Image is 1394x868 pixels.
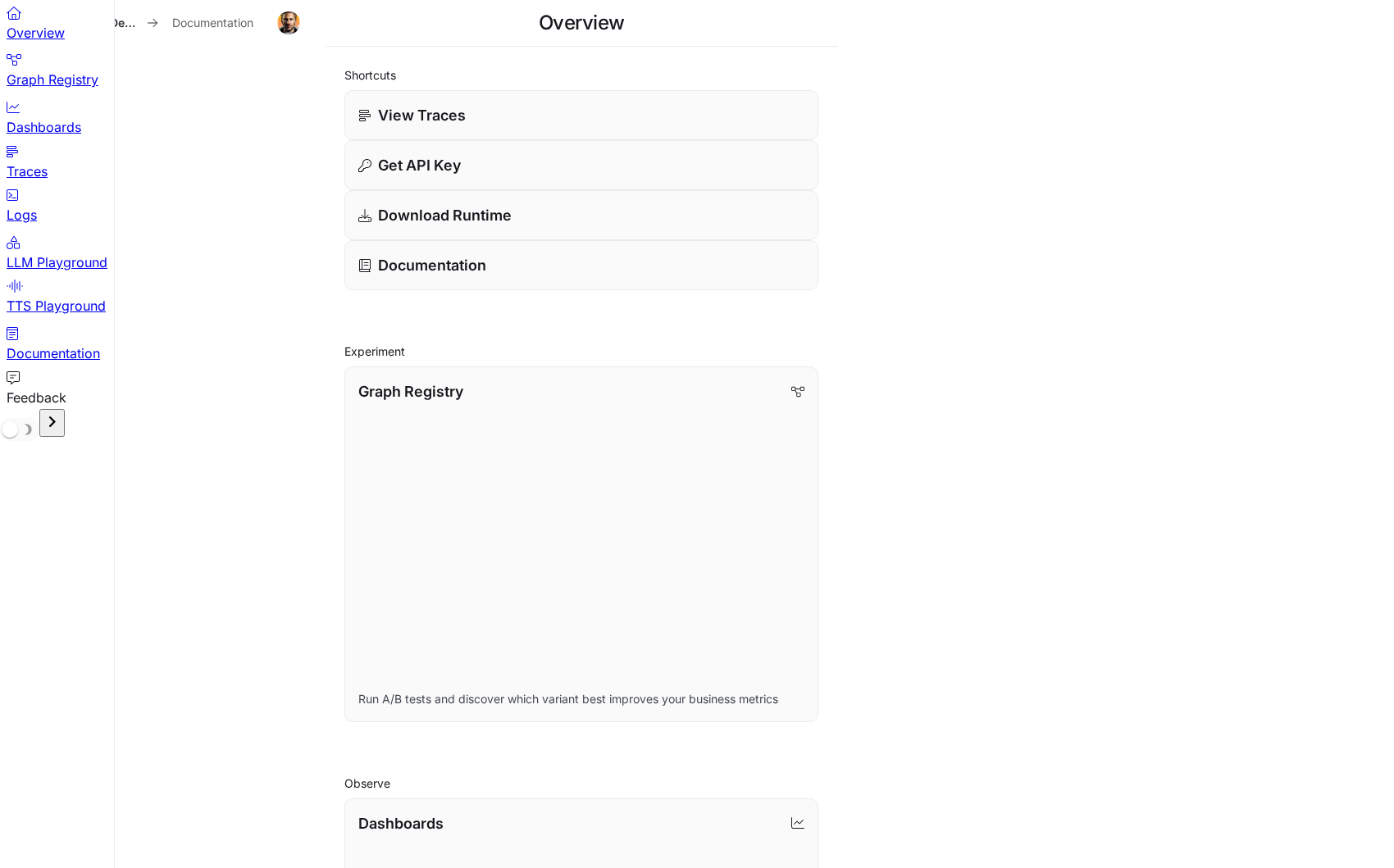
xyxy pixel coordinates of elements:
[7,117,81,137] span: Dashboards
[7,231,107,272] a: LLM Playground
[378,254,486,276] p: Documentation
[344,140,818,190] button: Get API Key
[7,296,106,316] span: TTS Playground
[7,140,48,181] a: Traces
[2,420,18,438] span: Dark mode toggle
[7,205,37,225] span: Logs
[344,90,818,140] a: View Traces
[7,388,66,407] span: Feedback
[7,70,98,89] span: Graph Registry
[172,13,253,34] span: Documentation
[378,204,512,226] p: Download Runtime
[7,322,100,363] a: Documentation
[378,154,461,176] p: Get API Key
[7,161,48,181] span: Traces
[358,380,463,402] p: Graph Registry
[277,11,300,34] img: User avatar
[7,96,81,137] a: Dashboards
[7,23,65,43] span: Overview
[7,49,98,90] a: Graph Registry
[344,366,818,722] a: Graph RegistryRun A/B tests and discover which variant best improves your business metrics
[378,104,466,126] p: View Traces
[7,275,106,316] a: TTS Playground
[272,7,305,39] button: User avatar
[539,7,625,39] h1: Overview
[7,343,100,363] span: Documentation
[358,812,444,834] p: Dashboards
[344,343,818,360] h2: Experiment
[166,7,266,39] a: Documentation
[358,691,804,707] p: Run A/B tests and discover which variant best improves your business metrics
[7,366,66,407] a: Feedback
[344,775,818,792] h2: Observe
[7,184,37,225] a: Logs
[344,240,818,290] a: Documentation
[39,409,65,437] button: Open drawer
[344,66,818,84] h2: Shortcuts
[7,252,107,272] span: LLM Playground
[344,190,818,240] a: Download Runtime
[7,2,65,43] a: Overview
